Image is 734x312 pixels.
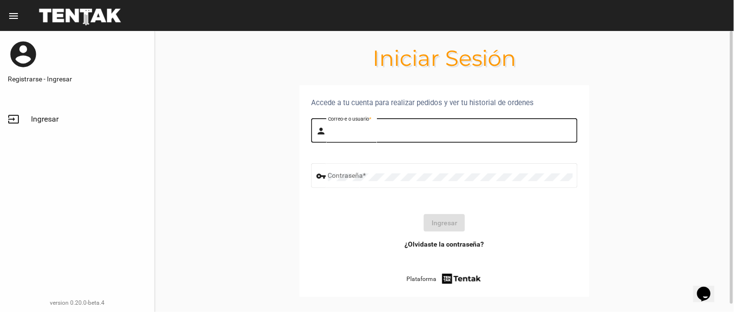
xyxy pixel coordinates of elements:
iframe: chat widget [693,273,724,302]
mat-icon: menu [8,10,19,22]
mat-icon: person [316,125,328,137]
span: Ingresar [31,114,59,124]
mat-icon: account_circle [8,39,39,70]
a: ¿Olvidaste la contraseña? [404,239,484,249]
a: Registrarse - Ingresar [8,74,147,84]
div: version 0.20.0-beta.4 [8,298,147,308]
button: Ingresar [424,214,465,232]
span: Plataforma [406,274,436,284]
h1: Iniciar Sesión [155,50,734,66]
div: Accede a tu cuenta para realizar pedidos y ver tu historial de ordenes [311,97,578,109]
a: Plataforma [406,272,482,285]
mat-icon: vpn_key [316,171,328,182]
mat-icon: input [8,113,19,125]
img: tentak-firm.png [441,272,482,285]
